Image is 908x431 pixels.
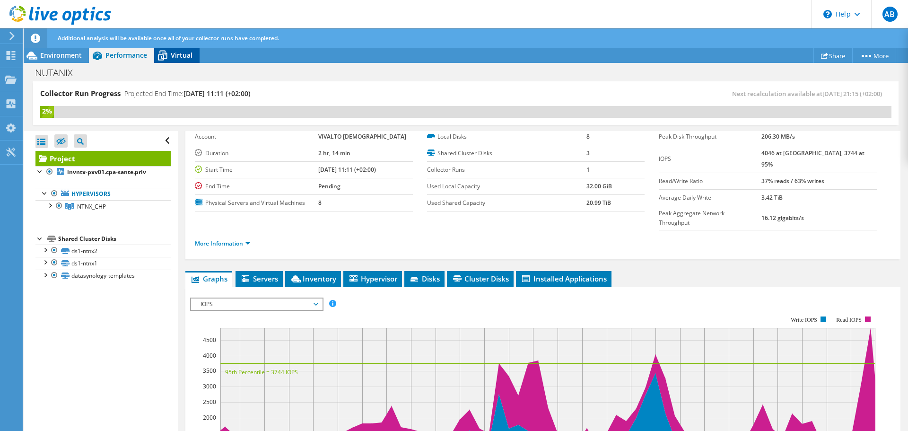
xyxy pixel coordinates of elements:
div: 2% [40,106,54,116]
span: Disks [409,274,440,283]
label: Used Shared Capacity [427,198,586,208]
span: Installed Applications [521,274,607,283]
h1: NUTANIX [31,68,87,78]
label: Read/Write Ratio [659,176,761,186]
label: Shared Cluster Disks [427,149,586,158]
label: Collector Runs [427,165,586,175]
span: Inventory [290,274,336,283]
b: 3.42 TiB [761,194,783,202]
span: [DATE] 21:15 (+02:00) [822,89,882,98]
span: Next recalculation available at [732,89,887,98]
label: Peak Disk Throughput [659,132,761,141]
a: ds1-ntnx1 [35,257,171,269]
a: ds1-ntnx2 [35,245,171,257]
b: 8 [318,199,322,207]
b: VIVALTO [DEMOGRAPHIC_DATA] [318,132,406,141]
text: 3500 [203,367,216,375]
text: 2000 [203,413,216,422]
label: Start Time [195,165,318,175]
span: Hypervisor [348,274,397,283]
b: 8 [586,132,590,141]
label: Average Daily Write [659,193,761,202]
label: Physical Servers and Virtual Machines [195,198,318,208]
a: Hypervisors [35,188,171,200]
label: IOPS [659,154,761,164]
span: Graphs [190,274,227,283]
b: invntx-pxv01.cpa-sante.priv [67,168,146,176]
a: NTNX_CHP [35,200,171,212]
text: 4000 [203,352,216,360]
span: NTNX_CHP [77,202,106,211]
b: 206.30 MB/s [761,132,795,141]
text: Write IOPS [791,317,817,323]
span: [DATE] 11:11 (+02:00) [183,89,250,98]
a: Share [813,48,853,63]
span: Additional analysis will be available once all of your collector runs have completed. [58,34,279,42]
b: 4046 at [GEOGRAPHIC_DATA], 3744 at 95% [761,149,864,168]
label: Account [195,132,318,141]
b: 32.00 GiB [586,182,612,190]
text: 95th Percentile = 3744 IOPS [225,368,298,376]
a: datasynology-templates [35,270,171,282]
label: End Time [195,182,318,191]
span: IOPS [196,299,317,310]
div: Shared Cluster Disks [58,233,171,245]
b: [DATE] 11:11 (+02:00) [318,166,376,174]
b: 3 [586,149,590,157]
text: 4500 [203,336,216,344]
a: More Information [195,239,250,247]
h4: Projected End Time: [124,88,250,99]
b: 20.99 TiB [586,199,611,207]
b: 37% reads / 63% writes [761,177,824,185]
label: Local Disks [427,132,586,141]
a: invntx-pxv01.cpa-sante.priv [35,166,171,178]
b: 2 hr, 14 min [318,149,350,157]
span: AB [882,7,898,22]
svg: \n [823,10,832,18]
span: Virtual [171,51,192,60]
span: Servers [240,274,278,283]
span: Environment [40,51,82,60]
text: Read IOPS [837,317,862,323]
a: Project [35,151,171,166]
span: Cluster Disks [452,274,509,283]
span: Performance [105,51,147,60]
b: 1 [586,166,590,174]
b: Pending [318,182,340,190]
text: 3000 [203,382,216,390]
label: Used Local Capacity [427,182,586,191]
text: 2500 [203,398,216,406]
label: Peak Aggregate Network Throughput [659,209,761,228]
label: Duration [195,149,318,158]
b: 16.12 gigabits/s [761,214,804,222]
a: More [852,48,896,63]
